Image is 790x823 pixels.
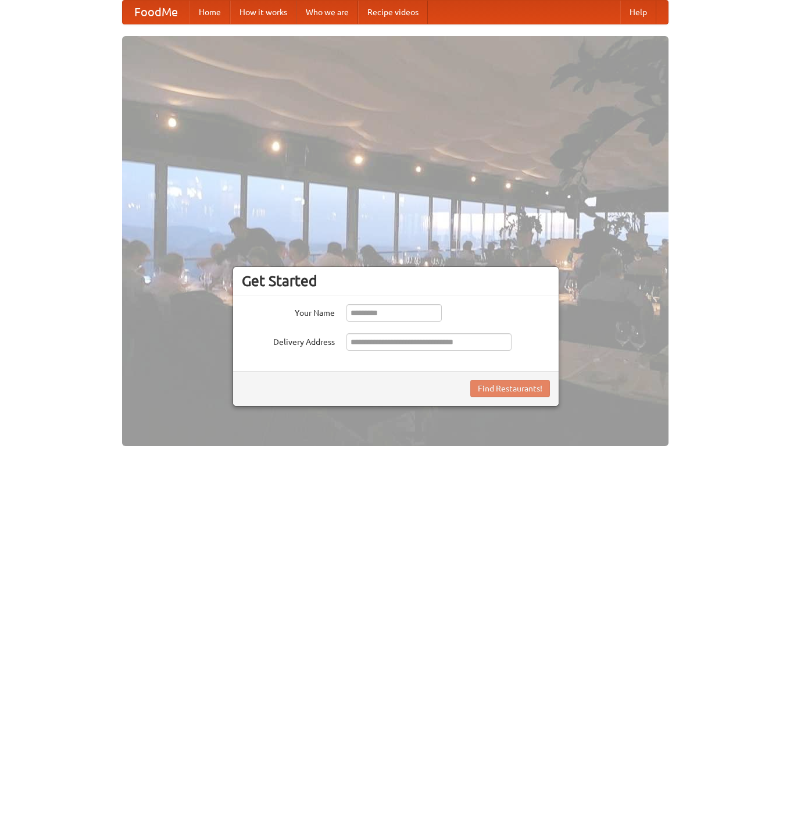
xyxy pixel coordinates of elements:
[242,272,550,290] h3: Get Started
[190,1,230,24] a: Home
[296,1,358,24] a: Who we are
[230,1,296,24] a: How it works
[242,304,335,319] label: Your Name
[358,1,428,24] a: Recipe videos
[620,1,656,24] a: Help
[470,380,550,397] button: Find Restaurants!
[242,333,335,348] label: Delivery Address
[123,1,190,24] a: FoodMe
